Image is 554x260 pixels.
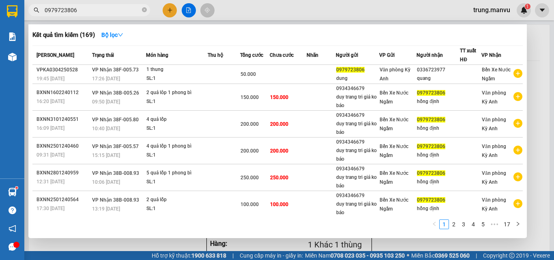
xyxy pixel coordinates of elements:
[92,67,139,73] span: VP Nhận 38F-005.73
[482,117,506,131] span: Văn phòng Kỳ Anh
[459,219,468,229] li: 3
[336,146,379,163] div: duy trang tri giá ko báo
[380,90,408,105] span: Bến Xe Nước Ngầm
[488,219,501,229] span: •••
[336,120,379,137] div: duy trang tri giá ko báo
[482,67,511,82] span: Bến Xe Nước Ngầm
[37,88,90,97] div: BXNN1602240112
[429,219,439,229] button: left
[336,67,365,73] span: 0979723806
[417,124,460,133] div: hồng định
[92,52,114,58] span: Trạng thái
[429,219,439,229] li: Previous Page
[37,125,64,131] span: 16:09 [DATE]
[513,219,523,229] li: Next Page
[37,206,64,211] span: 17:30 [DATE]
[240,52,263,58] span: Tổng cước
[417,170,445,176] span: 0979723806
[15,187,18,189] sup: 1
[92,76,120,82] span: 17:26 [DATE]
[8,32,17,41] img: solution-icon
[270,95,288,100] span: 150.000
[380,170,408,185] span: Bến Xe Nước Ngầm
[270,148,288,154] span: 200.000
[432,221,437,226] span: left
[513,69,522,78] span: plus-circle
[513,92,522,101] span: plus-circle
[146,88,207,97] div: 2 quả lôp 1 phong bì
[240,175,259,180] span: 250.000
[146,151,207,160] div: SL: 1
[9,206,16,214] span: question-circle
[92,126,120,131] span: 10:40 [DATE]
[336,165,379,173] div: 0934346679
[270,52,294,58] span: Chưa cước
[336,138,379,146] div: 0934346679
[380,67,411,82] span: Văn phòng Kỳ Anh
[468,219,478,229] li: 4
[92,170,139,176] span: VP Nhận 38B-008.93
[142,7,147,12] span: close-circle
[501,220,513,229] a: 17
[146,196,207,204] div: 2 quả lốp
[240,148,259,154] span: 200.000
[270,175,288,180] span: 250.000
[479,220,487,229] a: 5
[482,90,506,105] span: Văn phòng Kỳ Anh
[92,206,120,212] span: 13:19 [DATE]
[417,197,445,203] span: 0979723806
[336,52,358,58] span: Người gửi
[146,52,168,58] span: Món hàng
[513,119,522,128] span: plus-circle
[7,5,17,17] img: logo-vxr
[417,204,460,213] div: hồng định
[37,52,74,58] span: [PERSON_NAME]
[9,243,16,251] span: message
[45,6,140,15] input: Tìm tên, số ĐT hoặc mã đơn
[417,151,460,159] div: hồng định
[482,170,506,185] span: Văn phòng Kỳ Anh
[270,202,288,207] span: 100.000
[417,178,460,186] div: hồng định
[336,200,379,217] div: duy trang tri giá ko báo
[142,6,147,14] span: close-circle
[482,197,506,212] span: Văn phòng Kỳ Anh
[37,99,64,104] span: 16:20 [DATE]
[469,220,478,229] a: 4
[146,115,207,124] div: 4 quả lốp
[146,178,207,187] div: SL: 1
[513,199,522,208] span: plus-circle
[417,144,445,149] span: 0979723806
[513,219,523,229] button: right
[482,144,506,158] span: Văn phòng Kỳ Anh
[37,76,64,82] span: 19:45 [DATE]
[95,28,130,41] button: Bộ lọcdown
[101,32,123,38] strong: Bộ lọc
[37,169,90,177] div: BXNN2801240959
[515,221,520,226] span: right
[240,202,259,207] span: 100.000
[92,99,120,105] span: 09:50 [DATE]
[146,124,207,133] div: SL: 1
[208,52,223,58] span: Thu hộ
[417,97,460,106] div: hồng định
[478,219,488,229] li: 5
[92,144,139,149] span: VP Nhận 38F-005.57
[379,52,395,58] span: VP Gửi
[146,74,207,83] div: SL: 1
[240,95,259,100] span: 150.000
[513,172,522,181] span: plus-circle
[37,196,90,204] div: BXNN2501240564
[92,179,120,185] span: 10:06 [DATE]
[146,204,207,213] div: SL: 1
[449,219,459,229] li: 2
[513,146,522,155] span: plus-circle
[449,220,458,229] a: 2
[8,188,17,196] img: warehouse-icon
[417,74,460,83] div: quang
[37,142,90,150] div: BXNN2501240460
[34,7,39,13] span: search
[32,31,95,39] h3: Kết quả tìm kiếm ( 169 )
[146,97,207,106] div: SL: 1
[307,52,318,58] span: Nhãn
